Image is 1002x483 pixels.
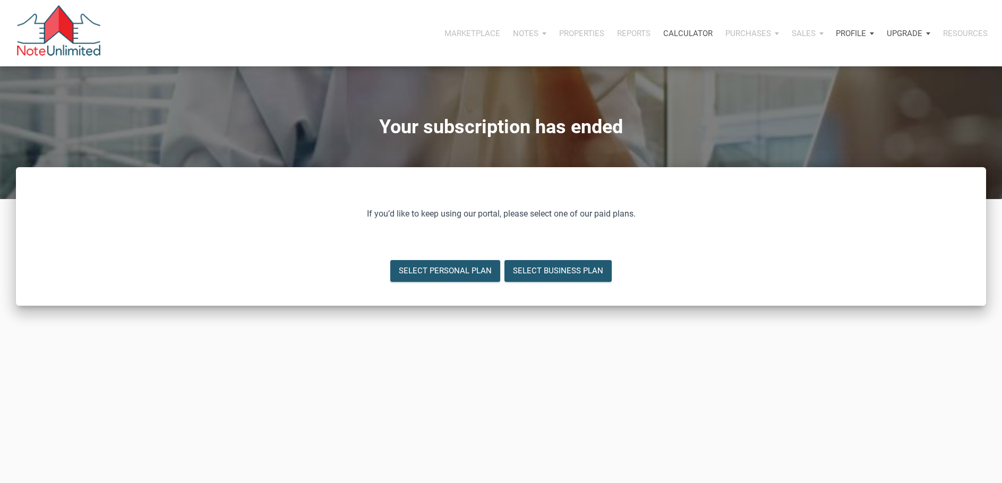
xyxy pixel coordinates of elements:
[8,116,994,138] h1: Your subscription has ended
[367,208,636,220] div: If you’d like to keep using our portal, please select one of our paid plans.
[887,29,922,38] p: Upgrade
[937,18,994,49] button: Resources
[399,265,492,277] div: Select Personal Plan
[390,260,500,282] a: Select Personal Plan
[617,29,650,38] p: Reports
[553,18,611,49] button: Properties
[836,29,866,38] p: Profile
[829,18,880,49] button: Profile
[663,29,713,38] p: Calculator
[444,29,500,38] p: Marketplace
[16,5,101,61] img: NoteUnlimited
[559,29,604,38] p: Properties
[611,18,657,49] button: Reports
[504,260,612,282] a: Select Business Plan
[943,29,988,38] p: Resources
[657,18,719,49] a: Calculator
[513,265,603,277] div: Select Business Plan
[438,18,507,49] button: Marketplace
[880,18,937,49] button: Upgrade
